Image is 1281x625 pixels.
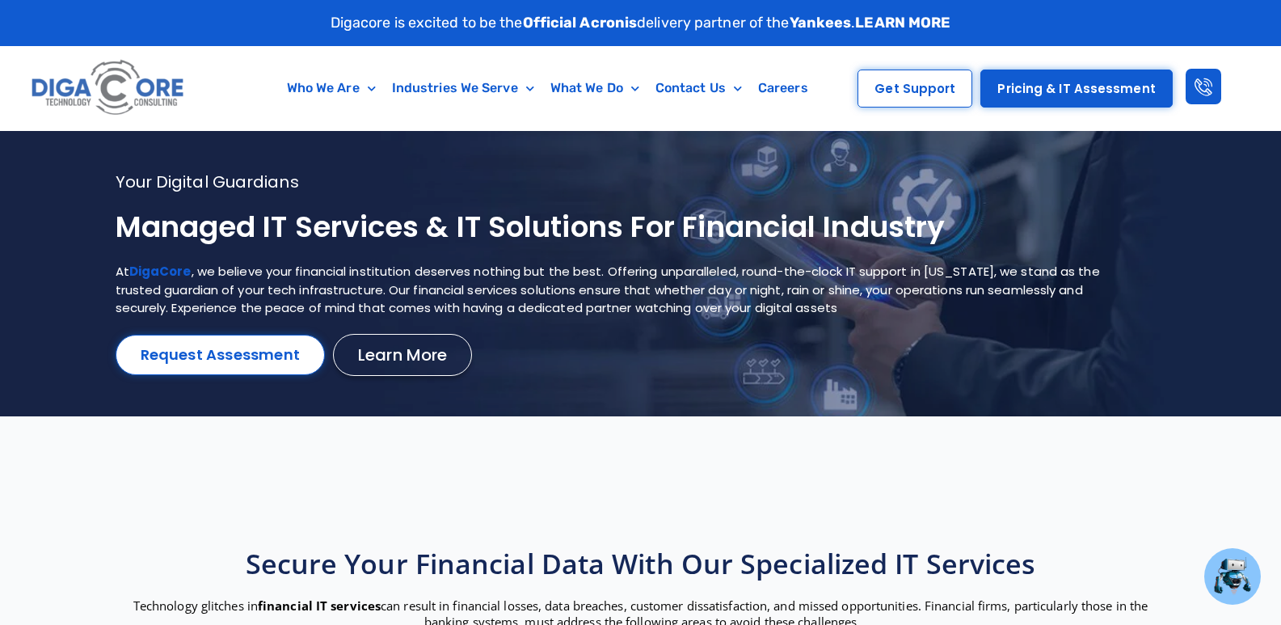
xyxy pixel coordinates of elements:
a: Industries We Serve [384,70,542,107]
img: Digacore logo 1 [27,54,189,122]
a: Learn More [333,334,472,376]
strong: financial IT services [258,598,381,614]
h2: Secure Your Financial Data with Our Specialized IT Services [124,546,1158,581]
p: Your digital guardians [116,171,1126,192]
h1: Managed IT Services & IT Solutions for Financial Industry [116,209,1126,247]
a: Pricing & IT Assessment [980,70,1172,108]
a: DigaCore [129,263,192,280]
a: Who We Are [279,70,384,107]
p: Digacore is excited to be the delivery partner of the . [331,12,951,34]
strong: Yankees [790,14,852,32]
a: Contact Us [647,70,750,107]
p: At , we believe your financial institution deserves nothing but the best. Offering unparalleled, ... [116,263,1126,318]
nav: Menu [256,70,839,107]
span: Pricing & IT Assessment [997,82,1155,95]
a: Get Support [858,70,972,108]
a: What We Do [542,70,647,107]
a: LEARN MORE [855,14,950,32]
span: Learn More [358,347,447,363]
a: Careers [750,70,816,107]
strong: Official Acronis [523,14,638,32]
span: Get Support [874,82,955,95]
a: Request Assessment [116,335,326,375]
